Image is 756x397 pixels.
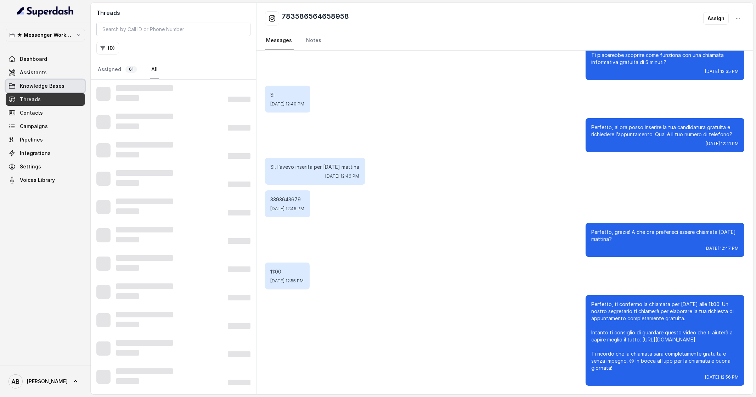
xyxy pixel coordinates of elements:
[6,120,85,133] a: Campaigns
[20,177,55,184] span: Voices Library
[6,29,85,41] button: ★ Messenger Workspace
[705,246,739,251] span: [DATE] 12:47 PM
[305,31,323,50] a: Notes
[96,42,119,54] button: (0)
[703,12,729,25] button: Assign
[125,66,137,73] span: 61
[20,82,64,90] span: Knowledge Bases
[20,136,43,143] span: Pipelines
[96,60,139,79] a: Assigned61
[271,91,305,98] p: Sì
[6,160,85,173] a: Settings
[20,96,41,103] span: Threads
[591,124,739,138] p: Perfetto, allora posso inserire la tua candidatura gratuita e richiedere l’appuntamento. Qual è i...
[96,23,250,36] input: Search by Call ID or Phone Number
[6,93,85,106] a: Threads
[6,107,85,119] a: Contacts
[271,101,305,107] span: [DATE] 12:40 PM
[20,109,43,116] span: Contacts
[20,69,47,76] span: Assistants
[591,229,739,243] p: Perfetto, grazie! A che ora preferisci essere chiamata [DATE] mattina?
[96,8,250,17] h2: Threads
[20,163,41,170] span: Settings
[271,196,305,203] p: 3393643679
[150,60,159,79] a: All
[20,56,47,63] span: Dashboard
[705,69,739,74] span: [DATE] 12:35 PM
[17,6,74,17] img: light.svg
[20,123,48,130] span: Campaigns
[6,174,85,186] a: Voices Library
[282,11,349,25] h2: 783586564658958
[6,53,85,65] a: Dashboard
[6,372,85,391] a: [PERSON_NAME]
[20,150,51,157] span: Integrations
[265,31,294,50] a: Messages
[6,147,85,160] a: Integrations
[96,60,250,79] nav: Tabs
[271,163,360,171] p: Sì, l’avevo inserita per [DATE] mattina
[27,378,68,385] span: [PERSON_NAME]
[6,80,85,92] a: Knowledge Bases
[706,141,739,146] span: [DATE] 12:41 PM
[591,301,739,372] p: Perfetto, ti confermo la chiamata per [DATE] alle 11:00! Un nostro segretario ti chiamerà per ela...
[6,66,85,79] a: Assistants
[17,31,74,39] p: ★ Messenger Workspace
[271,206,305,212] span: [DATE] 12:46 PM
[6,133,85,146] a: Pipelines
[12,378,20,385] text: AB
[271,278,304,284] span: [DATE] 12:55 PM
[326,173,360,179] span: [DATE] 12:46 PM
[705,374,739,380] span: [DATE] 12:56 PM
[265,31,745,50] nav: Tabs
[271,268,304,275] p: 11:00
